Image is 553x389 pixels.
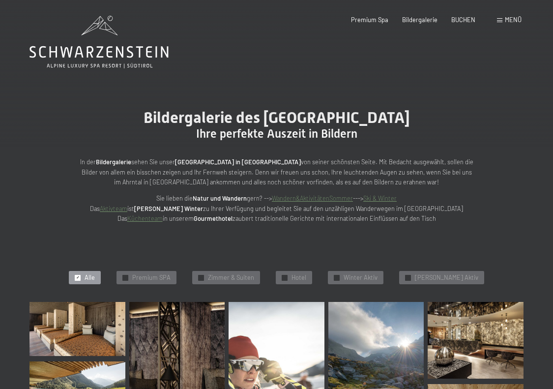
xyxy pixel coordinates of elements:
[407,275,410,280] span: ✓
[335,275,339,280] span: ✓
[196,127,357,141] span: Ihre perfekte Auszeit in Bildern
[291,273,306,282] span: Hotel
[283,275,287,280] span: ✓
[80,193,473,223] p: Sie lieben die gern? --> ---> Das ist zu Ihrer Verfügung und begleitet Sie auf den unzähligen Wan...
[144,108,410,127] span: Bildergalerie des [GEOGRAPHIC_DATA]
[124,275,127,280] span: ✓
[344,273,378,282] span: Winter Aktiv
[402,16,437,24] a: Bildergalerie
[29,302,125,356] img: Bildergalerie
[428,302,524,379] img: Bildergalerie
[132,273,171,282] span: Premium SPA
[415,273,478,282] span: [PERSON_NAME] Aktiv
[85,273,95,282] span: Alle
[80,157,473,187] p: In der sehen Sie unser von seiner schönsten Seite. Mit Bedacht ausgewählt, sollen die Bilder von ...
[193,194,247,202] strong: Natur und Wandern
[100,205,127,212] a: Aktivteam
[363,194,397,202] a: Ski & Winter
[175,158,301,166] strong: [GEOGRAPHIC_DATA] in [GEOGRAPHIC_DATA]
[76,275,80,280] span: ✓
[505,16,522,24] span: Menü
[127,214,163,222] a: Küchenteam
[96,158,131,166] strong: Bildergalerie
[351,16,388,24] a: Premium Spa
[134,205,203,212] strong: [PERSON_NAME] Winter
[208,273,254,282] span: Zimmer & Suiten
[451,16,475,24] a: BUCHEN
[200,275,203,280] span: ✓
[194,214,233,222] strong: Gourmethotel
[272,194,353,202] a: Wandern&AktivitätenSommer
